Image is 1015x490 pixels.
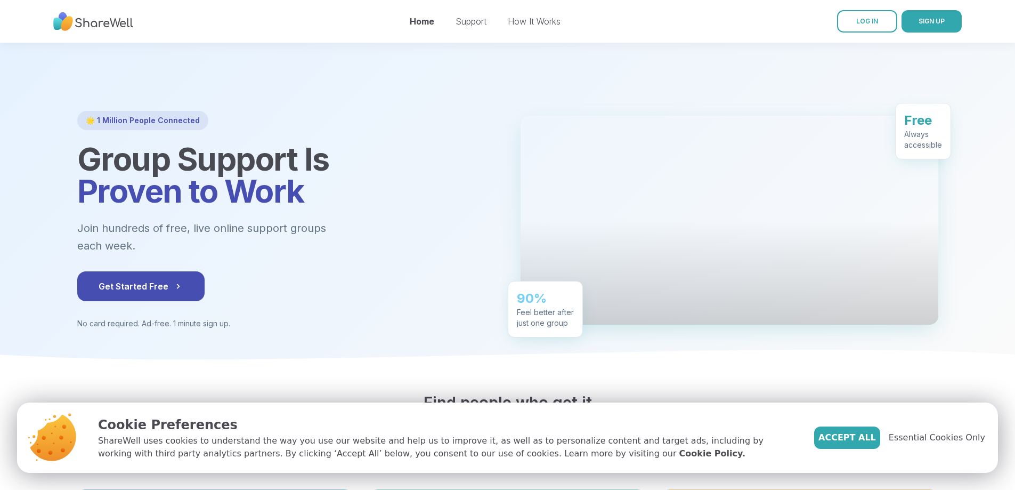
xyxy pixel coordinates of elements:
img: ShareWell Nav Logo [53,7,133,36]
span: SIGN UP [919,17,945,25]
button: Accept All [814,427,880,449]
p: Cookie Preferences [98,415,797,435]
span: Accept All [818,431,876,444]
div: 🌟 1 Million People Connected [77,111,208,130]
p: ShareWell uses cookies to understand the way you use our website and help us to improve it, as we... [98,435,797,460]
span: LOG IN [856,17,878,25]
p: No card required. Ad-free. 1 minute sign up. [77,318,495,329]
a: Cookie Policy. [679,447,745,460]
span: Essential Cookies Only [889,431,985,444]
h2: Find people who get it [77,393,938,412]
div: 90% [517,290,574,307]
span: Proven to Work [77,172,304,210]
p: Join hundreds of free, live online support groups each week. [77,220,384,254]
div: Always accessible [904,129,942,150]
a: Home [410,16,434,27]
div: Feel better after just one group [517,307,574,328]
button: Get Started Free [77,271,205,301]
a: Support [456,16,486,27]
h1: Group Support Is [77,143,495,207]
span: Get Started Free [99,280,183,293]
div: Free [904,112,942,129]
button: SIGN UP [902,10,962,33]
a: LOG IN [837,10,897,33]
a: How It Works [508,16,561,27]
